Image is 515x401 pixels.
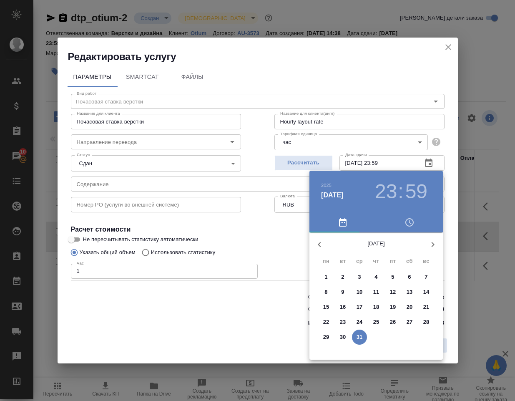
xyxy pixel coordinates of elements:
p: 21 [423,303,430,311]
p: 26 [390,318,396,326]
button: 23 [335,315,350,330]
p: 1 [324,273,327,281]
button: 9 [335,285,350,300]
p: 9 [341,288,344,296]
span: пт [385,257,400,265]
button: 2025 [321,183,332,188]
p: 31 [357,333,363,341]
button: 27 [402,315,417,330]
p: 25 [373,318,379,326]
button: 28 [419,315,434,330]
p: 11 [373,288,379,296]
button: 15 [319,300,334,315]
button: 16 [335,300,350,315]
button: 21 [419,300,434,315]
p: 22 [323,318,329,326]
button: 6 [402,270,417,285]
p: 15 [323,303,329,311]
p: 8 [324,288,327,296]
p: 5 [391,273,394,281]
button: 29 [319,330,334,345]
p: 7 [425,273,427,281]
p: 18 [373,303,379,311]
p: 24 [357,318,363,326]
p: 27 [407,318,413,326]
button: 11 [369,285,384,300]
button: 4 [369,270,384,285]
button: 25 [369,315,384,330]
button: 12 [385,285,400,300]
button: 24 [352,315,367,330]
button: 31 [352,330,367,345]
button: 23 [375,180,397,203]
button: 20 [402,300,417,315]
p: 23 [340,318,346,326]
p: 4 [374,273,377,281]
button: 1 [319,270,334,285]
p: 2 [341,273,344,281]
p: 29 [323,333,329,341]
span: чт [369,257,384,265]
p: 6 [408,273,411,281]
h3: : [398,180,403,203]
button: 19 [385,300,400,315]
button: 59 [405,180,427,203]
button: 17 [352,300,367,315]
span: сб [402,257,417,265]
button: 8 [319,285,334,300]
p: 30 [340,333,346,341]
button: 30 [335,330,350,345]
button: 18 [369,300,384,315]
button: [DATE] [321,190,344,200]
span: вс [419,257,434,265]
p: 17 [357,303,363,311]
button: 10 [352,285,367,300]
p: 20 [407,303,413,311]
button: 22 [319,315,334,330]
p: 3 [358,273,361,281]
p: 19 [390,303,396,311]
p: 10 [357,288,363,296]
p: 28 [423,318,430,326]
button: 26 [385,315,400,330]
button: 13 [402,285,417,300]
p: 14 [423,288,430,296]
span: пн [319,257,334,265]
p: 16 [340,303,346,311]
p: [DATE] [329,240,423,248]
span: ср [352,257,367,265]
button: 5 [385,270,400,285]
span: вт [335,257,350,265]
button: 7 [419,270,434,285]
p: 12 [390,288,396,296]
button: 2 [335,270,350,285]
button: 3 [352,270,367,285]
button: 14 [419,285,434,300]
p: 13 [407,288,413,296]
